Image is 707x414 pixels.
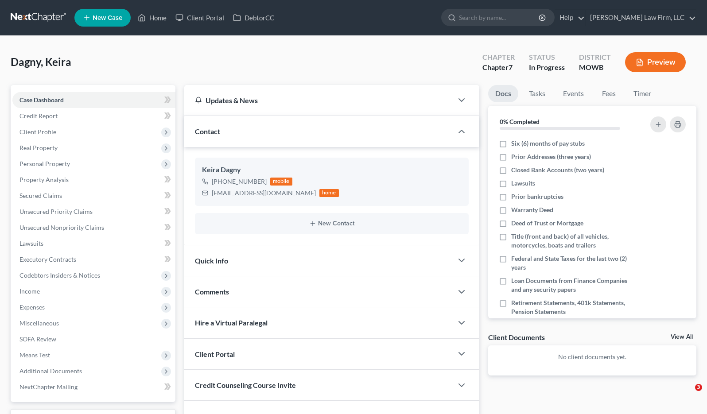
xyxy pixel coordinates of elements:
span: Income [19,287,40,295]
span: Credit Report [19,112,58,120]
span: Property Analysis [19,176,69,183]
a: NextChapter Mailing [12,379,175,395]
a: Events [556,85,591,102]
span: Prior Addresses (three years) [511,152,591,161]
a: Tasks [522,85,552,102]
span: Real Property [19,144,58,151]
span: 3 [695,384,702,391]
span: Case Dashboard [19,96,64,104]
span: Codebtors Insiders & Notices [19,271,100,279]
div: [PHONE_NUMBER] [212,177,267,186]
span: Title (front and back) of all vehicles, motorcycles, boats and trailers [511,232,637,250]
span: Warranty Deed [511,205,553,214]
iframe: Intercom live chat [677,384,698,405]
span: Client Portal [195,350,235,358]
a: DebtorCC [229,10,279,26]
span: Closed Bank Accounts (two years) [511,166,604,174]
a: View All [671,334,693,340]
span: Personal Property [19,160,70,167]
div: Keira Dagny [202,165,462,175]
div: Chapter [482,62,515,73]
div: Chapter [482,52,515,62]
div: mobile [270,178,292,186]
a: Lawsuits [12,236,175,251]
span: Client Profile [19,128,56,135]
span: Means Test [19,351,50,359]
span: NextChapter Mailing [19,383,78,391]
a: Home [133,10,171,26]
div: [EMAIL_ADDRESS][DOMAIN_NAME] [212,189,316,197]
span: Lawsuits [511,179,535,188]
button: Preview [625,52,686,72]
span: Contact [195,127,220,135]
div: MOWB [579,62,611,73]
span: Loan Documents from Finance Companies and any security papers [511,276,637,294]
a: Secured Claims [12,188,175,204]
span: Unsecured Priority Claims [19,208,93,215]
span: Unsecured Nonpriority Claims [19,224,104,231]
div: In Progress [529,62,565,73]
span: New Case [93,15,122,21]
span: Hire a Virtual Paralegal [195,318,268,327]
a: Help [555,10,585,26]
p: No client documents yet. [495,352,689,361]
span: Dagny, Keira [11,55,71,68]
span: Secured Claims [19,192,62,199]
div: home [319,189,339,197]
span: Miscellaneous [19,319,59,327]
span: 7 [509,63,513,71]
a: Case Dashboard [12,92,175,108]
a: Executory Contracts [12,251,175,267]
strong: 0% Completed [500,118,540,125]
a: [PERSON_NAME] Law Firm, LLC [586,10,696,26]
a: Fees [594,85,623,102]
span: Executory Contracts [19,255,76,263]
a: Client Portal [171,10,229,26]
a: Timer [626,85,658,102]
span: Lawsuits [19,240,43,247]
div: District [579,52,611,62]
span: Comments [195,287,229,296]
span: Deed of Trust or Mortgage [511,219,583,228]
span: Federal and State Taxes for the last two (2) years [511,254,637,272]
input: Search by name... [459,9,540,26]
span: SOFA Review [19,335,56,343]
div: Status [529,52,565,62]
a: Property Analysis [12,172,175,188]
span: Credit Counseling Course Invite [195,381,296,389]
span: Retirement Statements, 401k Statements, Pension Statements [511,298,637,316]
a: Unsecured Nonpriority Claims [12,220,175,236]
div: Client Documents [488,333,545,342]
div: Updates & News [195,96,442,105]
a: Credit Report [12,108,175,124]
span: Quick Info [195,256,228,265]
span: Expenses [19,303,45,311]
a: Unsecured Priority Claims [12,204,175,220]
a: SOFA Review [12,331,175,347]
a: Docs [488,85,518,102]
span: Six (6) months of pay stubs [511,139,585,148]
span: Prior bankruptcies [511,192,563,201]
button: New Contact [202,220,462,227]
span: Additional Documents [19,367,82,375]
